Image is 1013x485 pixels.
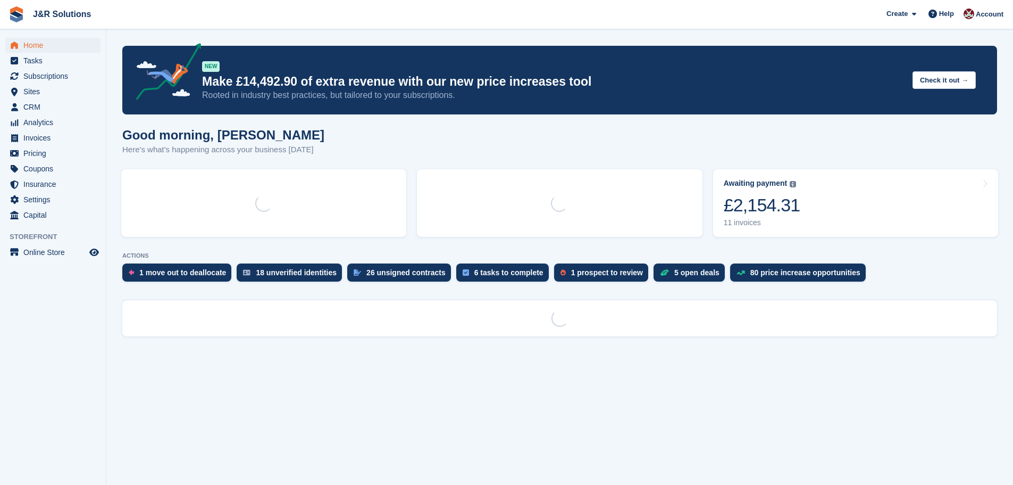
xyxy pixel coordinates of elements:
[674,268,719,277] div: 5 open deals
[750,268,860,277] div: 80 price increase opportunities
[571,268,643,277] div: 1 prospect to review
[23,177,87,192] span: Insurance
[463,269,469,276] img: task-75834270c22a3079a89374b754ae025e5fb1db73e45f91037f5363f120a921f8.svg
[88,246,101,259] a: Preview store
[5,115,101,130] a: menu
[912,71,976,89] button: Check it out →
[976,9,1003,20] span: Account
[9,6,24,22] img: stora-icon-8386f47178a22dfd0bd8f6a31ec36ba5ce8667c1dd55bd0f319d3a0aa187defe.svg
[730,264,871,287] a: 80 price increase opportunities
[243,269,250,276] img: verify_identity-adf6edd0f0f0b5bbfe63781bf79b02c33cf7c696d77639b501bdc392416b5a36.svg
[23,84,87,99] span: Sites
[713,169,998,237] a: Awaiting payment £2,154.31 11 invoices
[939,9,954,19] span: Help
[5,146,101,161] a: menu
[366,268,446,277] div: 26 unsigned contracts
[354,269,361,276] img: contract_signature_icon-13c848040528278c33f63329250d36e43548de30e8caae1d1a13099fd9432cc5.svg
[5,192,101,207] a: menu
[122,128,324,142] h1: Good morning, [PERSON_NAME]
[23,53,87,68] span: Tasks
[129,269,134,276] img: move_outs_to_deallocate_icon-f764333ba52eb49d3ac5e1228854f67142a1ed5810a6f6cc68b1a99e826820c5.svg
[554,264,654,287] a: 1 prospect to review
[5,84,101,99] a: menu
[139,268,226,277] div: 1 move out to deallocate
[122,144,324,156] p: Here's what's happening across your business [DATE]
[202,89,904,101] p: Rooted in industry best practices, but tailored to your subscriptions.
[724,218,800,227] div: 11 invoices
[964,9,974,19] img: Julie Morgan
[256,268,337,277] div: 18 unverified identities
[23,208,87,223] span: Capital
[23,69,87,84] span: Subscriptions
[724,194,800,216] div: £2,154.31
[127,43,202,104] img: price-adjustments-announcement-icon-8257ccfd72463d97f412b2fc003d46551f7dbcb40ab6d574587a9cd5c0d94...
[736,270,745,275] img: price_increase_opportunities-93ffe204e8149a01c8c9dc8f82e8f89637d9d84a8eef4429ea346261dce0b2c0.svg
[23,130,87,145] span: Invoices
[23,38,87,53] span: Home
[5,245,101,260] a: menu
[347,264,456,287] a: 26 unsigned contracts
[5,161,101,176] a: menu
[202,61,220,72] div: NEW
[724,179,788,188] div: Awaiting payment
[23,245,87,260] span: Online Store
[660,269,669,276] img: deal-1b604bf984904fb50ccaf53a9ad4b4a5d6e5aea283cecdc64d6e3604feb123c2.svg
[122,252,997,259] p: ACTIONS
[456,264,554,287] a: 6 tasks to complete
[23,161,87,176] span: Coupons
[790,181,796,187] img: icon-info-grey-7440780725fd019a000dd9b08b2336e03edf1995a4989e88bcd33f0948082b44.svg
[5,100,101,114] a: menu
[5,69,101,84] a: menu
[474,268,543,277] div: 6 tasks to complete
[23,146,87,161] span: Pricing
[5,130,101,145] a: menu
[5,208,101,223] a: menu
[23,115,87,130] span: Analytics
[886,9,908,19] span: Create
[122,264,237,287] a: 1 move out to deallocate
[237,264,347,287] a: 18 unverified identities
[5,53,101,68] a: menu
[202,74,904,89] p: Make £14,492.90 of extra revenue with our new price increases tool
[10,232,106,242] span: Storefront
[23,100,87,114] span: CRM
[654,264,730,287] a: 5 open deals
[560,269,566,276] img: prospect-51fa495bee0391a8d652442698ab0144808aea92771e9ea1ae160a38d050c398.svg
[5,38,101,53] a: menu
[29,5,95,23] a: J&R Solutions
[5,177,101,192] a: menu
[23,192,87,207] span: Settings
